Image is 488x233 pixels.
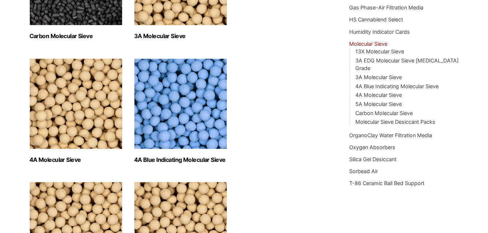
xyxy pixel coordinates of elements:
img: 4A Blue Indicating Molecular Sieve [134,58,227,149]
a: Silica Gel Desiccant [349,156,396,162]
h2: 4A Blue Indicating Molecular Sieve [134,156,227,163]
a: 4A Blue Indicating Molecular Sieve [355,83,439,89]
a: OrganoClay Water Filtration Media [349,132,432,138]
a: Visit product category 4A Molecular Sieve [29,58,122,163]
h2: 3A Molecular Sieve [134,33,227,40]
h2: Carbon Molecular Sieve [29,33,122,40]
a: 13X Molecular Sieve [355,48,404,54]
a: Molecular Sieve [349,41,387,47]
img: 4A Molecular Sieve [29,58,122,149]
a: HS Cannablend Select [349,16,403,23]
a: Oxygen Absorbers [349,144,395,150]
a: Humidity Indicator Cards [349,29,410,35]
a: 3A EDG Molecular Sieve [MEDICAL_DATA] Grade [355,57,459,71]
a: Molecular Sieve Desiccant Packs [355,119,435,125]
a: 5A Molecular Sieve [355,101,402,107]
a: T-86 Ceramic Ball Bed Support [349,180,424,186]
a: Sorbead Air [349,168,378,174]
a: 4A Molecular Sieve [355,92,402,98]
h2: 4A Molecular Sieve [29,156,122,163]
a: Carbon Molecular Sieve [355,110,413,116]
a: Gas Phase-Air Filtration Media [349,4,423,11]
a: Visit product category 4A Blue Indicating Molecular Sieve [134,58,227,163]
a: 3A Molecular Sieve [355,74,402,80]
